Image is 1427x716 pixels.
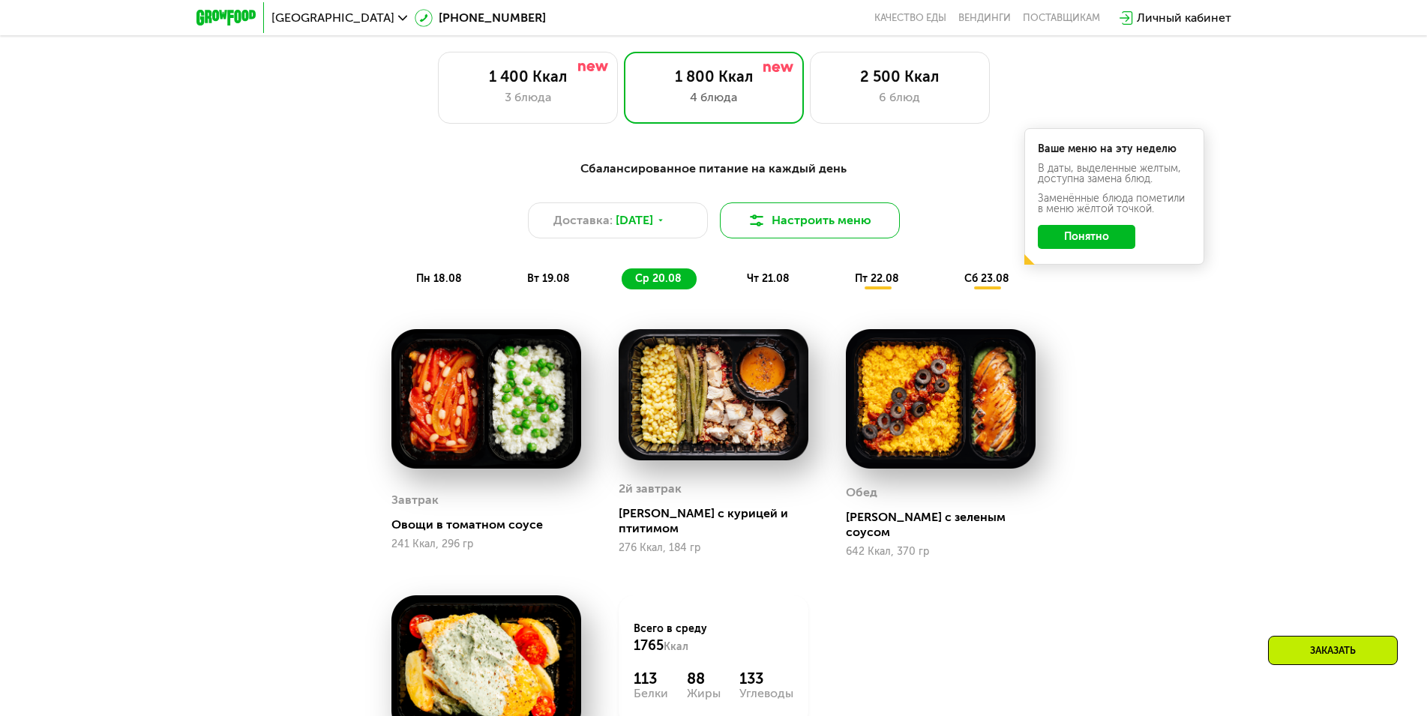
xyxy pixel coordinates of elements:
div: Овощи в томатном соусе [391,517,593,532]
span: чт 21.08 [747,272,790,285]
div: Ваше меню на эту неделю [1038,144,1191,154]
div: 276 Ккал, 184 гр [619,542,808,554]
span: [GEOGRAPHIC_DATA] [271,12,394,24]
div: 88 [687,670,721,688]
div: 241 Ккал, 296 гр [391,538,581,550]
a: Вендинги [958,12,1011,24]
div: 642 Ккал, 370 гр [846,546,1036,558]
div: 1 400 Ккал [454,67,602,85]
div: поставщикам [1023,12,1100,24]
div: Завтрак [391,489,439,511]
div: 2й завтрак [619,478,682,500]
div: Белки [634,688,668,700]
div: [PERSON_NAME] с курицей и птитимом [619,506,820,536]
span: 1765 [634,637,664,654]
span: вт 19.08 [527,272,570,285]
div: 113 [634,670,668,688]
div: Углеводы [739,688,793,700]
div: Личный кабинет [1137,9,1231,27]
div: 6 блюд [826,88,974,106]
div: [PERSON_NAME] с зеленым соусом [846,510,1048,540]
div: Сбалансированное питание на каждый день [270,160,1158,178]
div: 4 блюда [640,88,788,106]
button: Настроить меню [720,202,900,238]
div: Обед [846,481,877,504]
div: Заменённые блюда пометили в меню жёлтой точкой. [1038,193,1191,214]
span: Ккал [664,640,688,653]
div: Заказать [1268,636,1398,665]
span: сб 23.08 [964,272,1009,285]
a: Качество еды [874,12,946,24]
div: 3 блюда [454,88,602,106]
span: [DATE] [616,211,653,229]
span: пт 22.08 [855,272,899,285]
div: 1 800 Ккал [640,67,788,85]
a: [PHONE_NUMBER] [415,9,546,27]
div: Всего в среду [634,622,793,655]
span: Доставка: [553,211,613,229]
div: 133 [739,670,793,688]
div: Жиры [687,688,721,700]
span: ср 20.08 [635,272,682,285]
div: 2 500 Ккал [826,67,974,85]
button: Понятно [1038,225,1135,249]
div: В даты, выделенные желтым, доступна замена блюд. [1038,163,1191,184]
span: пн 18.08 [416,272,462,285]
